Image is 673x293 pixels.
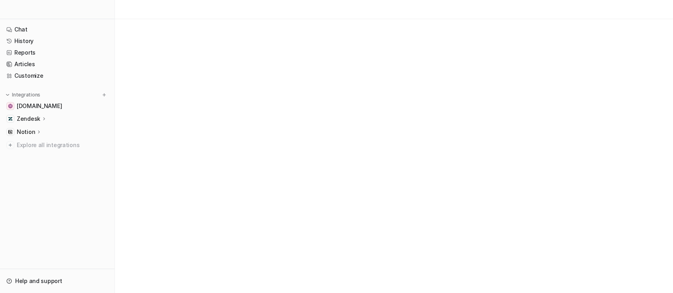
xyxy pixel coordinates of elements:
a: Articles [3,59,111,70]
span: Explore all integrations [17,139,108,151]
a: History [3,35,111,47]
a: Help and support [3,275,111,287]
a: Customize [3,70,111,81]
a: Chat [3,24,111,35]
img: swyfthome.com [8,104,13,108]
img: Notion [8,130,13,134]
img: menu_add.svg [101,92,107,98]
img: Zendesk [8,116,13,121]
a: Reports [3,47,111,58]
p: Zendesk [17,115,40,123]
img: expand menu [5,92,10,98]
button: Integrations [3,91,43,99]
a: swyfthome.com[DOMAIN_NAME] [3,100,111,112]
p: Notion [17,128,35,136]
img: explore all integrations [6,141,14,149]
span: [DOMAIN_NAME] [17,102,62,110]
a: Explore all integrations [3,140,111,151]
p: Integrations [12,92,40,98]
